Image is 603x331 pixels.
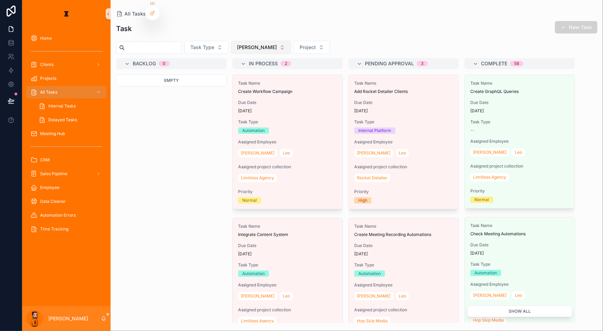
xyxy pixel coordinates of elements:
span: In Process [249,60,278,67]
span: CRM [40,157,50,163]
span: Leo [283,293,290,299]
span: Delayed Tasks [48,117,77,123]
span: [PERSON_NAME] [357,293,390,299]
span: Leo [515,150,522,155]
a: [PERSON_NAME] [470,148,509,157]
span: Task Name [354,81,453,86]
h1: Task [116,24,132,34]
a: Task NameCreate GraphQL QueriesDue Date[DATE]Task Type--Assigned Employee[PERSON_NAME]LeoAssigned... [464,75,575,209]
a: Home [26,32,106,45]
span: Task Type [238,119,337,125]
span: Due Date [354,100,453,105]
span: Check Meeting Automations [470,231,569,237]
span: Assigned project collection [470,163,569,169]
span: Meeting Hub [40,131,65,136]
a: All Tasks [116,10,146,17]
span: [PERSON_NAME] [357,150,390,156]
button: Select Button [294,41,330,54]
span: Assigned Employee [470,282,569,287]
span: Task Name [470,81,569,86]
p: [DATE] [470,250,484,256]
a: Delayed Tasks [35,114,106,126]
span: Project [300,44,316,51]
span: Due Date [238,243,337,248]
a: Hop Skip Media [354,317,390,325]
p: [DATE] [238,251,252,257]
button: Select Button [185,41,228,54]
span: Assigned Employee [470,139,569,144]
span: [PERSON_NAME] [241,150,274,156]
span: Empty [164,78,179,83]
span: Data Cleaner [40,199,66,204]
span: Sales Pipeline [40,171,67,177]
div: Normal [474,197,489,203]
div: Normal [242,197,257,204]
button: Show all [467,305,572,317]
span: Task Type [354,119,453,125]
a: All Tasks [26,86,106,98]
span: -- [470,127,474,133]
span: Limitless Agency [241,318,274,324]
span: Priority [354,189,453,195]
span: Add Rocket Detailer Clients [354,89,453,94]
p: [DATE] [470,108,484,114]
span: Create GraphQL Queries [470,89,569,94]
span: Task Name [354,224,453,229]
span: Create Workflow Campaign [238,89,337,94]
span: Due Date [354,243,453,248]
a: CRM [26,154,106,166]
a: Leo [280,292,293,300]
button: New Task [555,21,597,34]
a: Leo [280,149,293,157]
span: Assigned Employee [354,139,453,145]
span: Task Type [354,262,453,268]
a: Data Cleaner [26,195,106,208]
span: Create Meeting Recording Automations [354,232,453,237]
span: Limitless Agency [473,174,506,180]
p: [DATE] [354,108,368,114]
div: Automation [358,271,381,277]
div: High [358,197,367,204]
span: Priority [238,189,337,195]
a: Sales Pipeline [26,168,106,180]
span: Assigned Employee [238,282,337,288]
span: Task Type [190,44,214,51]
a: Employee [26,181,106,194]
span: [PERSON_NAME] [241,293,274,299]
div: Internal Platform [358,127,391,134]
a: Limitless Agency [470,173,509,181]
span: Pending Approval [365,60,414,67]
span: Leo [399,293,406,299]
span: Assigned project collection [238,307,337,313]
span: Assigned project collection [354,307,453,313]
span: [PERSON_NAME] [473,293,507,298]
span: Assigned Employee [354,282,453,288]
span: Due Date [470,100,569,105]
span: Priority [470,188,569,194]
a: Internal Tasks [35,100,106,112]
span: Leo [515,293,522,298]
span: Limitless Agency [241,175,274,181]
a: Task NameCreate Workflow CampaignDue Date[DATE]Task TypeAutomationAssigned Employee[PERSON_NAME]L... [232,75,343,209]
p: [DATE] [354,251,368,257]
span: Leo [283,150,290,156]
span: Task Name [470,223,569,228]
button: Select Button [231,41,291,54]
div: 2 [285,61,287,66]
a: Limitless Agency [238,317,277,325]
div: Automation [242,127,265,134]
span: Rocket Detailer [357,175,387,181]
span: Assigned project collection [238,164,337,170]
span: Task Name [238,224,337,229]
a: [PERSON_NAME] [238,149,277,157]
span: Due Date [470,242,569,248]
div: 3 [421,61,424,66]
span: Task Name [238,81,337,86]
span: Integrate Content System [238,232,337,237]
a: Clients [26,58,106,71]
span: Due Date [238,100,337,105]
span: Internal Tasks [48,103,76,109]
a: Rocket Detailer [354,174,390,182]
div: 58 [514,61,519,66]
span: All Tasks [124,10,146,17]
